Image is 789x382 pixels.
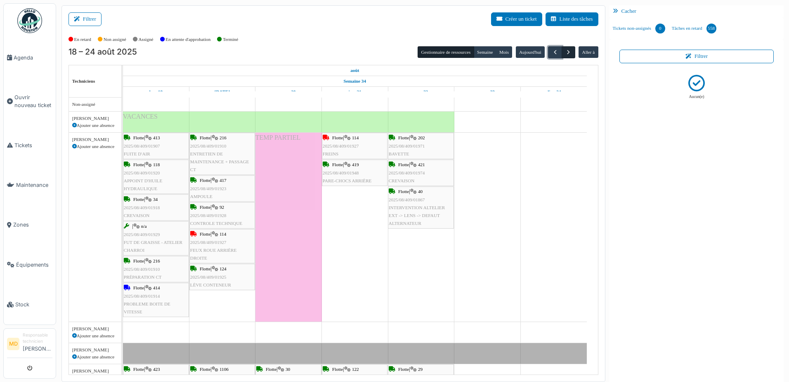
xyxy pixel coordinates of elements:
a: Liste des tâches [546,12,598,26]
a: 20 août 2025 [279,87,298,97]
button: Précédent [548,46,562,58]
a: 23 août 2025 [478,87,497,97]
span: FUT DE GRAISSE - ATELIER CHARROI [124,240,182,253]
div: Ajouter une absence [72,143,118,150]
div: [PERSON_NAME] [72,368,118,375]
span: Techniciens [72,79,95,84]
label: En retard [74,36,91,43]
a: Tickets non-assignés [609,17,669,40]
a: Maintenance [4,165,56,205]
div: [PERSON_NAME] [72,346,118,353]
span: BAVETTE [389,151,409,156]
div: [PERSON_NAME] [72,325,118,332]
span: 2025/08/409/01948 [323,170,359,175]
span: Flotte [133,162,144,167]
span: Flotte [133,197,144,202]
span: 2025/08/409/01971 [389,143,425,148]
label: Terminé [223,36,238,43]
div: | [124,222,188,254]
span: Maintenance [16,181,52,189]
span: 413 [153,135,160,140]
span: Stock [15,301,52,308]
button: Créer un ticket [491,12,542,26]
button: Gestionnaire de ressources [418,46,474,58]
span: 2025/08/409/01927 [323,143,359,148]
span: 414 [153,285,160,290]
button: Mois [496,46,513,58]
span: Flotte [133,258,144,263]
div: | [124,134,188,158]
span: Flotte [200,178,210,183]
span: 2025/08/409/01927 [190,240,227,245]
span: CREVAISON [389,178,415,183]
span: Flotte [398,162,409,167]
a: Agenda [4,38,56,77]
div: [PERSON_NAME] [72,136,118,143]
a: Zones [4,205,56,245]
span: 2025/08/409/01867 [389,197,425,202]
span: 122 [352,367,359,372]
div: Responsable technicien [23,332,52,345]
span: 92 [220,205,224,210]
div: Non-assigné [72,101,118,108]
a: Ouvrir nouveau ticket [4,77,56,125]
li: MD [7,338,19,350]
button: Filtrer [619,50,774,63]
button: Aujourd'hui [516,46,545,58]
span: 216 [220,135,227,140]
span: Équipements [16,261,52,269]
span: 2025/08/409/01925 [190,275,227,279]
span: Flotte [398,367,409,372]
span: Flotte [332,162,343,167]
span: INTERVENTION ALTELIER EXT -> LENS -> DEFAUT ALTERNATEUR [389,205,445,226]
span: Flotte [133,285,144,290]
span: 30 [286,367,290,372]
div: 0 [655,24,665,33]
span: 40 [418,189,423,194]
div: | [124,161,188,193]
span: Flotte [133,367,144,372]
span: 118 [153,162,160,167]
span: Flotte [200,135,210,140]
h2: 18 – 24 août 2025 [69,47,137,57]
div: | [323,134,387,158]
span: 2025/08/409/01914 [124,294,160,298]
span: 202 [418,135,425,140]
span: Flotte [133,135,144,140]
span: CONTROLE TECHNIQUE [190,221,242,226]
span: Zones [13,221,52,229]
div: | [190,265,254,289]
span: 2025/08/409/01907 [124,143,160,148]
div: Cacher [609,5,784,17]
span: Flotte [266,367,276,372]
span: APPOINT D'HUILE HYDRAULIQUE [124,178,162,191]
span: Ouvrir nouveau ticket [14,93,52,109]
a: 24 août 2025 [544,87,563,97]
a: Tâches en retard [669,17,720,40]
span: Flotte [398,135,409,140]
div: | [190,177,254,201]
div: | [190,230,254,262]
span: PARE-CHOCS ARRIÈRE [323,178,372,183]
span: 2025/08/409/01910 [190,143,227,148]
span: 423 [153,367,160,372]
span: 2025/08/409/01923 [190,186,227,191]
span: FEUX ROUE ARRIÈRE DROITE [190,248,237,260]
span: 2025/08/409/01910 [124,267,160,272]
span: VACANCES [123,113,158,120]
a: Tickets [4,125,56,165]
button: Semaine [474,46,496,58]
span: 216 [153,258,160,263]
div: | [124,196,188,220]
a: MD Responsable technicien[PERSON_NAME] [7,332,52,358]
a: 18 août 2025 [348,65,361,76]
div: | [190,134,254,174]
div: Ajouter une absence [72,353,118,361]
span: LÈVE CONTENEUR [190,282,231,287]
span: 421 [418,162,425,167]
span: 2025/08/409/01918 [124,205,160,210]
button: Suivant [562,46,575,58]
span: 2025/08/409/01928 [190,213,227,218]
div: | [190,203,254,227]
span: ENTRETIEN DE MAINTENANCE + PASSAGE CT [190,151,249,172]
